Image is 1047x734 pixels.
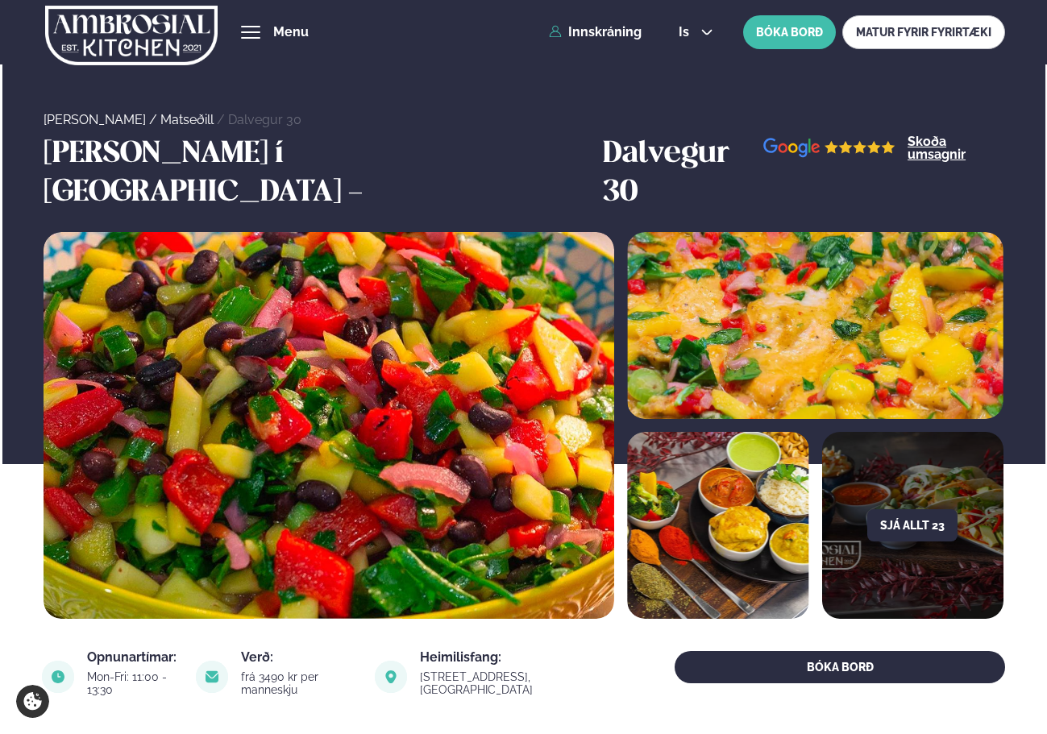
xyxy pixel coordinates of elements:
a: Dalvegur 30 [228,112,301,127]
span: / [217,112,228,127]
a: [PERSON_NAME] [44,112,146,127]
img: image alt [627,232,1003,419]
span: / [149,112,160,127]
div: Heimilisfang: [420,651,616,664]
button: Sjá allt 23 [867,509,958,541]
span: is [679,26,694,39]
img: image alt [763,138,895,159]
a: MATUR FYRIR FYRIRTÆKI [842,15,1005,49]
a: Innskráning [549,25,642,39]
div: Opnunartímar: [87,651,179,664]
button: BÓKA BORÐ [675,651,1005,683]
div: frá 3490 kr per manneskju [241,670,358,696]
h3: Dalvegur 30 [603,135,764,213]
button: is [666,26,726,39]
img: image alt [42,661,74,693]
img: logo [45,2,218,68]
img: image alt [196,661,228,693]
button: hamburger [241,23,260,42]
a: Matseðill [160,112,214,127]
h3: [PERSON_NAME] í [GEOGRAPHIC_DATA] - [44,135,594,213]
a: Cookie settings [16,685,49,718]
img: image alt [627,432,808,619]
img: image alt [44,232,614,619]
div: Verð: [241,651,358,664]
button: BÓKA BORÐ [743,15,836,49]
a: link [420,680,616,699]
img: image alt [375,661,407,693]
div: Mon-Fri: 11:00 - 13:30 [87,670,179,696]
a: Skoða umsagnir [908,135,1003,161]
div: [STREET_ADDRESS], [GEOGRAPHIC_DATA] [420,670,616,696]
